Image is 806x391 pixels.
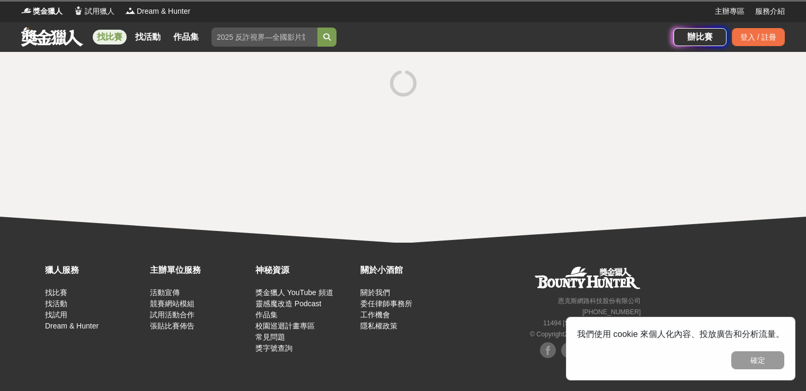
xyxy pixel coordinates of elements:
a: 辦比賽 [674,28,727,46]
span: 我們使用 cookie 來個人化內容、投放廣告和分析流量。 [577,330,784,339]
a: 作品集 [169,30,203,45]
a: 主辦專區 [715,6,745,17]
a: 競賽網站模組 [150,299,194,308]
img: Logo [73,5,84,16]
a: 校園巡迴計畫專區 [255,322,315,330]
a: 找活動 [45,299,67,308]
a: 常見問題 [255,333,285,341]
div: 關於小酒館 [360,264,460,277]
a: 試用活動合作 [150,310,194,319]
a: Logo試用獵人 [73,6,114,17]
span: 獎金獵人 [33,6,63,17]
a: 找活動 [131,30,165,45]
a: 獎字號查詢 [255,344,293,352]
a: 張貼比賽佈告 [150,322,194,330]
div: 主辦單位服務 [150,264,250,277]
small: [PHONE_NUMBER] [582,308,641,316]
div: 神秘資源 [255,264,355,277]
img: Facebook [561,342,577,358]
a: 服務介紹 [755,6,785,17]
span: Dream & Hunter [137,6,190,17]
small: 11494 [STREET_ADDRESS] 3 樓 [543,319,641,327]
img: Logo [21,5,32,16]
div: 登入 / 註冊 [732,28,785,46]
a: 作品集 [255,310,278,319]
a: Dream & Hunter [45,322,99,330]
small: 恩克斯網路科技股份有限公司 [558,297,641,305]
a: 關於我們 [360,288,390,297]
a: 工作機會 [360,310,390,319]
a: 活動宣傳 [150,288,180,297]
button: 確定 [731,351,784,369]
a: 委任律師事務所 [360,299,412,308]
span: 試用獵人 [85,6,114,17]
small: © Copyright 2025 . All Rights Reserved. [530,331,641,338]
a: LogoDream & Hunter [125,6,190,17]
input: 2025 反詐視界—全國影片競賽 [211,28,317,47]
a: 找比賽 [45,288,67,297]
div: 獵人服務 [45,264,145,277]
a: Logo獎金獵人 [21,6,63,17]
img: Logo [125,5,136,16]
a: 靈感魔改造 Podcast [255,299,321,308]
a: 找比賽 [93,30,127,45]
a: 獎金獵人 YouTube 頻道 [255,288,333,297]
img: Facebook [540,342,556,358]
a: 找試用 [45,310,67,319]
a: 隱私權政策 [360,322,397,330]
